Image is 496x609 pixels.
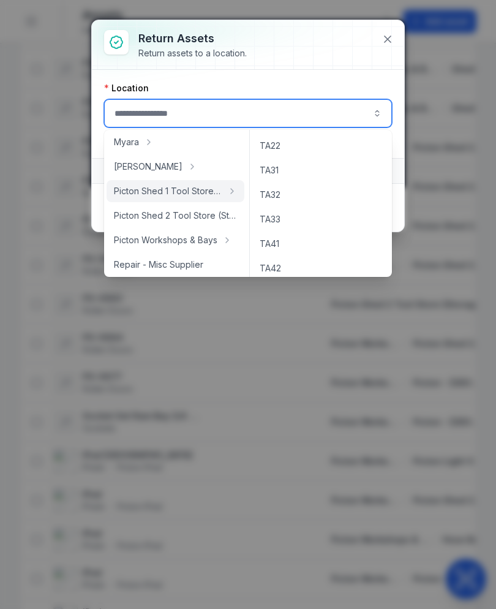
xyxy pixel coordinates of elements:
[260,164,279,176] span: TA31
[260,213,280,225] span: TA33
[260,238,279,250] span: TA41
[104,82,149,94] label: Location
[260,262,281,274] span: TA42
[260,189,280,201] span: TA32
[114,185,222,197] span: Picton Shed 1 Tool Store (Storage)
[92,159,404,183] button: Assets1
[114,210,237,222] span: Picton Shed 2 Tool Store (Storage)
[114,136,139,148] span: Myara
[260,140,280,152] span: TA22
[114,234,217,246] span: Picton Workshops & Bays
[138,30,247,47] h3: Return assets
[114,161,182,173] span: [PERSON_NAME]
[138,47,247,59] div: Return assets to a location.
[114,259,203,271] span: Repair - Misc Supplier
